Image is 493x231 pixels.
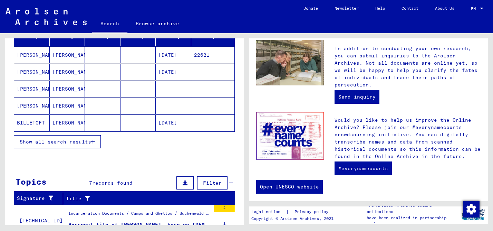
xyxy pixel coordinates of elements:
[14,64,50,80] mat-cell: [PERSON_NAME]
[14,47,50,63] mat-cell: [PERSON_NAME]
[17,195,54,202] div: Signature
[256,112,324,160] img: enc.jpg
[14,81,50,97] mat-cell: [PERSON_NAME]
[50,47,85,63] mat-cell: [PERSON_NAME]
[6,8,87,25] img: Arolsen_neg.svg
[50,64,85,80] mat-cell: [PERSON_NAME]
[460,206,486,223] img: yv_logo.png
[20,139,91,145] span: Show all search results
[214,205,235,212] div: 2
[14,135,101,148] button: Show all search results
[66,193,226,204] div: Title
[367,202,458,215] p: The Arolsen Archives online collections
[335,90,379,104] a: Send inquiry
[471,6,476,11] mat-select-trigger: EN
[17,193,63,204] div: Signature
[251,215,337,222] p: Copyright © Arolsen Archives, 2021
[50,98,85,114] mat-cell: [PERSON_NAME]
[156,114,191,131] mat-cell: [DATE]
[197,176,228,190] button: Filter
[89,180,92,186] span: 7
[256,180,323,194] a: Open UNESCO website
[251,208,286,215] a: Legal notice
[66,195,218,202] div: Title
[367,215,458,227] p: have been realized in partnership with
[203,180,222,186] span: Filter
[68,221,211,228] div: Personal file of [PERSON_NAME], born on [DEMOGRAPHIC_DATA]
[191,47,235,63] mat-cell: 22621
[16,175,47,188] div: Topics
[156,64,191,80] mat-cell: [DATE]
[127,15,187,32] a: Browse archive
[50,114,85,131] mat-cell: [PERSON_NAME]
[156,47,191,63] mat-cell: [DATE]
[50,81,85,97] mat-cell: [PERSON_NAME]
[335,161,392,175] a: #everynamecounts
[14,98,50,114] mat-cell: [PERSON_NAME]
[92,15,127,33] a: Search
[335,117,481,160] p: Would you like to help us improve the Online Archive? Please join our #everynamecounts crowdsourc...
[256,40,324,86] img: inquiries.jpg
[335,45,481,89] p: In addition to conducting your own research, you can submit inquiries to the Arolsen Archives. No...
[463,201,480,218] img: Zustimmung ändern
[251,208,337,215] div: |
[92,180,133,186] span: records found
[68,210,211,220] div: Incarceration Documents / Camps and Ghettos / Buchenwald Concentration Camp / Individual Document...
[289,208,337,215] a: Privacy policy
[14,114,50,131] mat-cell: BILLETOFT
